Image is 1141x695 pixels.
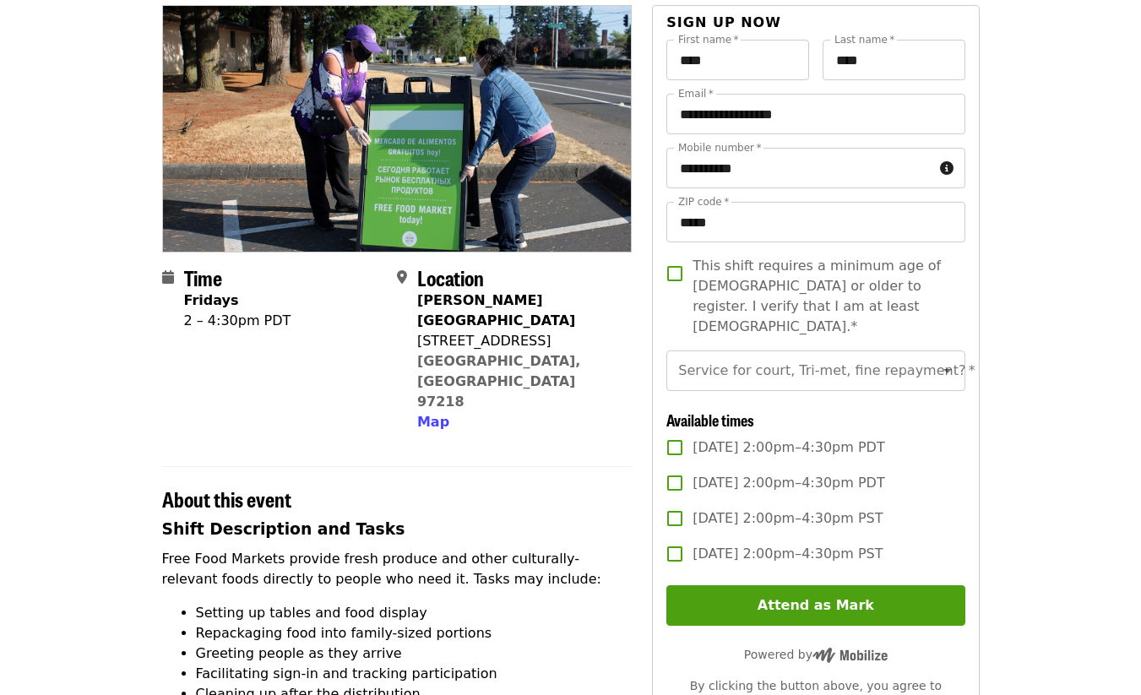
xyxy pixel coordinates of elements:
[666,40,809,80] input: First name
[693,473,884,493] span: [DATE] 2:00pm–4:30pm PDT
[417,292,575,328] strong: [PERSON_NAME][GEOGRAPHIC_DATA]
[678,35,739,45] label: First name
[196,623,633,643] li: Repackaging food into family-sized portions
[812,648,888,663] img: Powered by Mobilize
[666,202,964,242] input: ZIP code
[196,603,633,623] li: Setting up tables and food display
[417,412,449,432] button: Map
[678,197,729,207] label: ZIP code
[196,643,633,664] li: Greeting people as they arrive
[678,89,714,99] label: Email
[184,263,222,292] span: Time
[666,585,964,626] button: Attend as Mark
[417,353,581,410] a: [GEOGRAPHIC_DATA], [GEOGRAPHIC_DATA] 97218
[834,35,894,45] label: Last name
[693,256,951,337] span: This shift requires a minimum age of [DEMOGRAPHIC_DATA] or older to register. I verify that I am ...
[693,544,883,564] span: [DATE] 2:00pm–4:30pm PST
[163,6,632,251] img: Rigler Elementary School (Latino Network) - Free Food Market (16+) organized by Oregon Food Bank
[162,518,633,541] h3: Shift Description and Tasks
[666,94,964,134] input: Email
[162,484,291,513] span: About this event
[823,40,965,80] input: Last name
[196,664,633,684] li: Facilitating sign-in and tracking participation
[162,269,174,285] i: calendar icon
[666,148,932,188] input: Mobile number
[678,143,761,153] label: Mobile number
[184,311,291,331] div: 2 – 4:30pm PDT
[744,648,888,661] span: Powered by
[936,359,959,383] button: Open
[666,409,754,431] span: Available times
[940,160,954,176] i: circle-info icon
[693,437,884,458] span: [DATE] 2:00pm–4:30pm PDT
[666,14,781,30] span: Sign up now
[397,269,407,285] i: map-marker-alt icon
[693,508,883,529] span: [DATE] 2:00pm–4:30pm PST
[184,292,239,308] strong: Fridays
[417,414,449,430] span: Map
[417,263,484,292] span: Location
[417,331,618,351] div: [STREET_ADDRESS]
[162,549,633,589] p: Free Food Markets provide fresh produce and other culturally-relevant foods directly to people wh...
